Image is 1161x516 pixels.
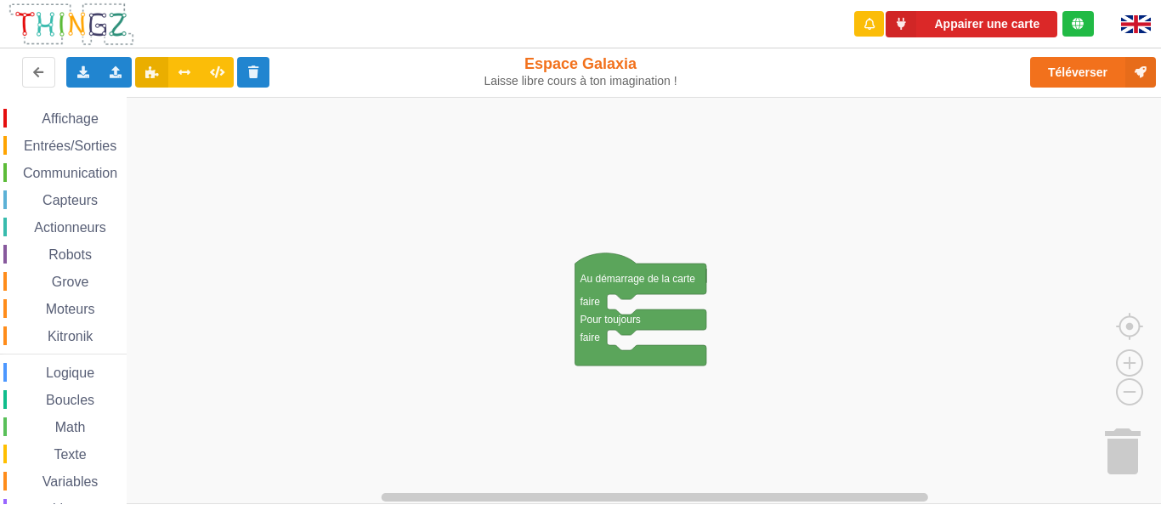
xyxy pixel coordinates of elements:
span: Capteurs [40,193,100,207]
div: Tu es connecté au serveur de création de Thingz [1062,11,1094,37]
button: Téléverser [1030,57,1156,88]
text: Pour toujours [580,314,641,326]
span: Robots [46,247,94,262]
span: Affichage [39,111,100,126]
span: Grove [49,275,92,289]
span: Texte [51,447,88,462]
span: Moteurs [43,302,98,316]
span: Math [53,420,88,434]
span: Variables [40,474,101,489]
span: Logique [43,366,97,380]
span: Listes [50,502,91,516]
text: faire [580,332,601,343]
img: thingz_logo.png [8,2,135,47]
div: Laisse libre cours à ton imagination ! [482,74,678,88]
span: Entrées/Sorties [21,139,119,153]
img: gb.png [1121,15,1151,33]
span: Actionneurs [31,220,109,235]
span: Kitronik [45,329,95,343]
div: Espace Galaxia [482,54,678,88]
text: Au démarrage de la carte [580,273,696,285]
button: Appairer une carte [886,11,1057,37]
span: Communication [20,166,120,180]
span: Boucles [43,393,97,407]
text: faire [580,296,601,308]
